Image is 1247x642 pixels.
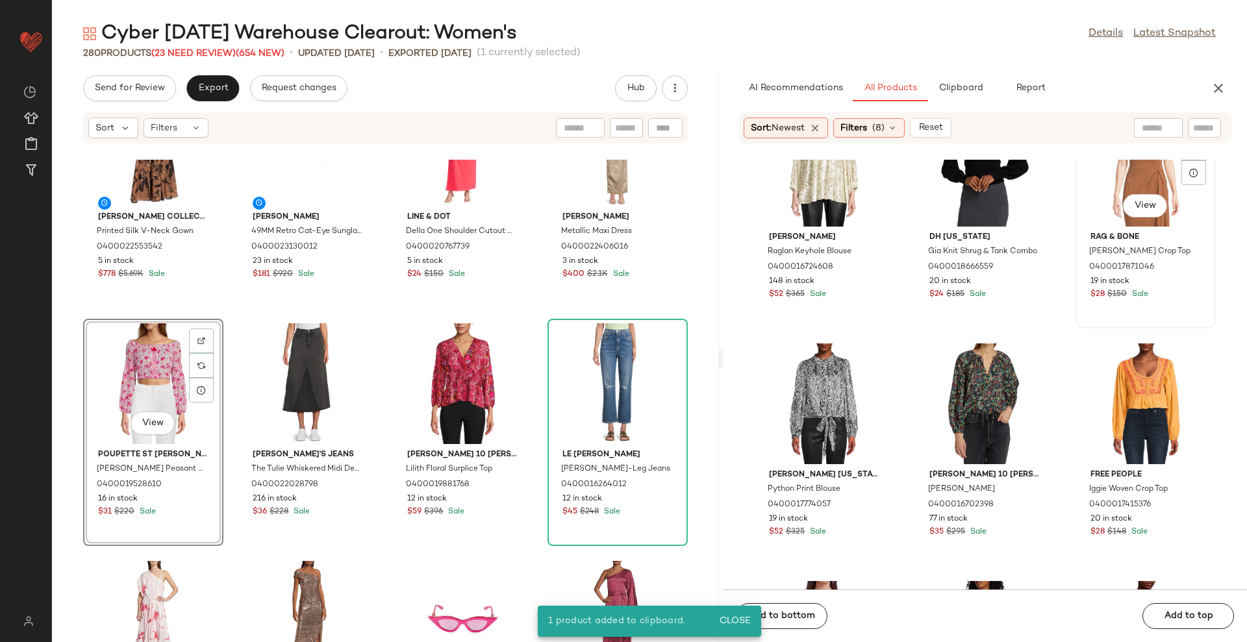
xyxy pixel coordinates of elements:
[1090,289,1105,301] span: $28
[1163,611,1213,621] span: Add to top
[83,47,284,60] div: Products
[928,484,995,495] span: [PERSON_NAME]
[929,289,944,301] span: $24
[910,118,951,138] button: Reset
[197,83,228,93] span: Export
[131,412,175,435] button: View
[83,75,176,101] button: Send for Review
[928,262,993,273] span: 0400018666559
[424,269,444,280] span: $150
[253,506,267,518] span: $36
[83,49,101,58] span: 280
[1133,26,1216,42] a: Latest Snapshot
[562,449,673,461] span: Le [PERSON_NAME]
[23,86,36,99] img: svg%3e
[1090,526,1105,538] span: $28
[929,526,944,538] span: $35
[627,83,645,93] span: Hub
[242,323,373,444] img: 0400022028798_WITHGRACE
[18,29,44,55] img: heart_red.DM2ytmEG.svg
[840,121,867,135] span: Filters
[929,276,971,288] span: 20 in stock
[786,289,805,301] span: $365
[968,528,987,536] span: Sale
[388,47,472,60] p: Exported [DATE]
[118,269,144,280] span: $5.69K
[1090,469,1201,481] span: Free People
[562,493,602,505] span: 12 in stock
[251,226,362,238] span: 49MM Retro Cat-Eye Sunglasses
[946,289,964,301] span: $185
[98,269,116,280] span: $778
[928,246,1037,258] span: Gia Knit Shrug & Tank Combo
[929,513,968,525] span: 77 in stock
[615,75,657,101] button: Hub
[719,616,751,626] span: Close
[151,49,236,58] span: (23 Need Review)
[946,526,965,538] span: $295
[748,83,843,93] span: AI Recommendations
[446,508,464,516] span: Sale
[1129,528,1148,536] span: Sale
[98,256,134,267] span: 5 in stock
[548,616,685,626] span: 1 product added to clipboard.
[1089,26,1123,42] a: Details
[872,121,885,135] span: (8)
[406,241,470,253] span: 0400020767739
[1129,290,1148,299] span: Sale
[1090,232,1201,243] span: rag & bone
[251,479,318,491] span: 0400022028798
[97,241,162,253] span: 0400022553542
[261,83,336,93] span: Request changes
[290,45,293,61] span: •
[587,269,608,280] span: $2.1K
[251,463,362,475] span: The Tulie Whiskered Midi Denim Skirt
[146,270,165,278] span: Sale
[786,526,805,538] span: $325
[151,121,177,135] span: Filters
[552,323,683,444] img: 0400016264012
[88,323,219,444] img: 0400019528610
[407,506,422,518] span: $59
[1089,484,1168,495] span: Iggie Woven Crop Top
[1090,513,1132,525] span: 20 in stock
[769,289,783,301] span: $52
[807,290,826,299] span: Sale
[407,493,447,505] span: 12 in stock
[562,269,585,280] span: $400
[1089,499,1151,511] span: 0400017415376
[928,499,994,511] span: 0400016702398
[407,269,422,280] span: $24
[397,323,528,444] img: 0400019881768_REDMULTI
[253,493,297,505] span: 216 in stock
[291,508,310,516] span: Sale
[864,83,917,93] span: All Products
[929,469,1040,481] span: [PERSON_NAME] 10 [PERSON_NAME]
[611,270,629,278] span: Sale
[1107,289,1127,301] span: $150
[562,212,673,223] span: [PERSON_NAME]
[406,463,492,475] span: Lilith Floral Surplice Top
[16,616,41,626] img: svg%3e
[1089,262,1154,273] span: 0400017871046
[296,270,314,278] span: Sale
[561,241,628,253] span: 0400022406016
[477,45,581,61] span: (1 currently selected)
[407,449,518,461] span: [PERSON_NAME] 10 [PERSON_NAME]
[736,603,827,629] button: Add to bottom
[1080,343,1211,464] img: 0400017415376
[97,463,207,475] span: [PERSON_NAME] Peasant Crop Top
[580,506,599,518] span: $248
[95,121,114,135] span: Sort
[601,508,620,516] span: Sale
[918,123,943,133] span: Reset
[406,226,516,238] span: Della One Shoulder Cutout Gown
[97,479,162,491] span: 0400019528610
[380,45,383,61] span: •
[273,269,293,280] span: $920
[561,463,670,475] span: [PERSON_NAME]-Leg Jeans
[253,449,363,461] span: [PERSON_NAME]'s Jeans
[769,232,879,243] span: [PERSON_NAME]
[1016,83,1046,93] span: Report
[142,418,164,428] span: View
